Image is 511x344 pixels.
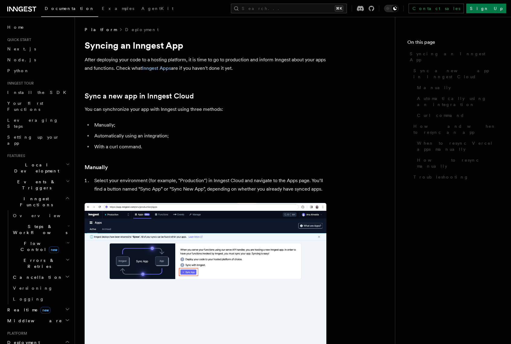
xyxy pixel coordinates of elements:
span: Your first Functions [7,101,43,112]
a: Curl command [415,110,499,121]
span: Python [7,68,29,73]
a: Sync a new app in Inngest Cloud [411,65,499,82]
span: Home [7,24,24,30]
button: Realtimenew [5,304,71,315]
button: Events & Triggers [5,176,71,193]
button: Search...⌘K [231,4,347,13]
a: Examples [98,2,138,16]
a: Your first Functions [5,98,71,115]
span: Documentation [45,6,95,11]
a: Manually [85,163,108,172]
a: When to resync Vercel apps manually [415,138,499,155]
span: Inngest Functions [5,196,65,208]
button: Middleware [5,315,71,326]
span: When to resync Vercel apps manually [417,140,499,152]
span: Platform [85,27,117,33]
p: After deploying your code to a hosting platform, it is time to go to production and inform Innges... [85,56,326,72]
span: Troubleshooting [413,174,469,180]
span: Logging [13,297,44,301]
span: Platform [5,331,27,336]
span: Install the SDK [7,90,70,95]
li: Select your environment (for example, "Production") in Inngest Cloud and navigate to the Apps pag... [92,176,326,193]
a: Versioning [11,283,71,294]
button: Inngest Functions [5,193,71,210]
a: Install the SDK [5,87,71,98]
span: Events & Triggers [5,179,66,191]
span: Examples [102,6,134,11]
span: Middleware [5,318,62,324]
a: Logging [11,294,71,304]
li: Automatically using an integration; [92,132,326,140]
span: Next.js [7,47,36,51]
a: Manually [415,82,499,93]
h4: On this page [407,39,499,48]
a: How and when to resync an app [411,121,499,138]
span: Curl command [417,112,464,118]
kbd: ⌘K [335,5,343,11]
span: Local Development [5,162,66,174]
span: How to resync manually [417,157,499,169]
a: Sync a new app in Inngest Cloud [85,92,194,100]
span: Overview [13,213,75,218]
a: Python [5,65,71,76]
span: Steps & Workflows [11,223,67,236]
a: Overview [11,210,71,221]
span: Manually [417,85,451,91]
span: Leveraging Steps [7,118,58,129]
span: Setting up your app [7,135,59,146]
span: Features [5,153,25,158]
a: Documentation [41,2,98,17]
p: You can synchronize your app with Inngest using three methods: [85,105,326,114]
h1: Syncing an Inngest App [85,40,326,51]
a: Sign Up [466,4,506,13]
a: Troubleshooting [411,172,499,182]
div: Inngest Functions [5,210,71,304]
span: Node.js [7,57,36,62]
span: new [49,246,59,253]
button: Steps & Workflows [11,221,71,238]
span: Cancellation [11,274,63,280]
span: Quick start [5,37,31,42]
a: Inngest Apps [142,65,171,71]
a: Contact sales [409,4,464,13]
a: Syncing an Inngest App [407,48,499,65]
span: Flow Control [11,240,66,252]
span: Automatically using an integration [417,95,499,108]
button: Cancellation [11,272,71,283]
button: Toggle dark mode [384,5,399,12]
a: Setting up your app [5,132,71,149]
a: AgentKit [138,2,177,16]
a: Leveraging Steps [5,115,71,132]
a: Deployment [125,27,159,33]
a: Node.js [5,54,71,65]
span: Realtime [5,307,50,313]
span: Sync a new app in Inngest Cloud [413,68,499,80]
span: AgentKit [141,6,173,11]
span: How and when to resync an app [413,123,499,135]
a: Automatically using an integration [415,93,499,110]
button: Flow Controlnew [11,238,71,255]
li: With a curl command. [92,143,326,151]
a: How to resync manually [415,155,499,172]
span: Errors & Retries [11,257,66,269]
button: Errors & Retries [11,255,71,272]
a: Home [5,22,71,33]
span: Inngest tour [5,81,34,86]
li: Manually; [92,121,326,129]
span: Versioning [13,286,53,291]
a: Next.js [5,43,71,54]
span: new [40,307,50,313]
span: Syncing an Inngest App [410,51,499,63]
button: Local Development [5,159,71,176]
